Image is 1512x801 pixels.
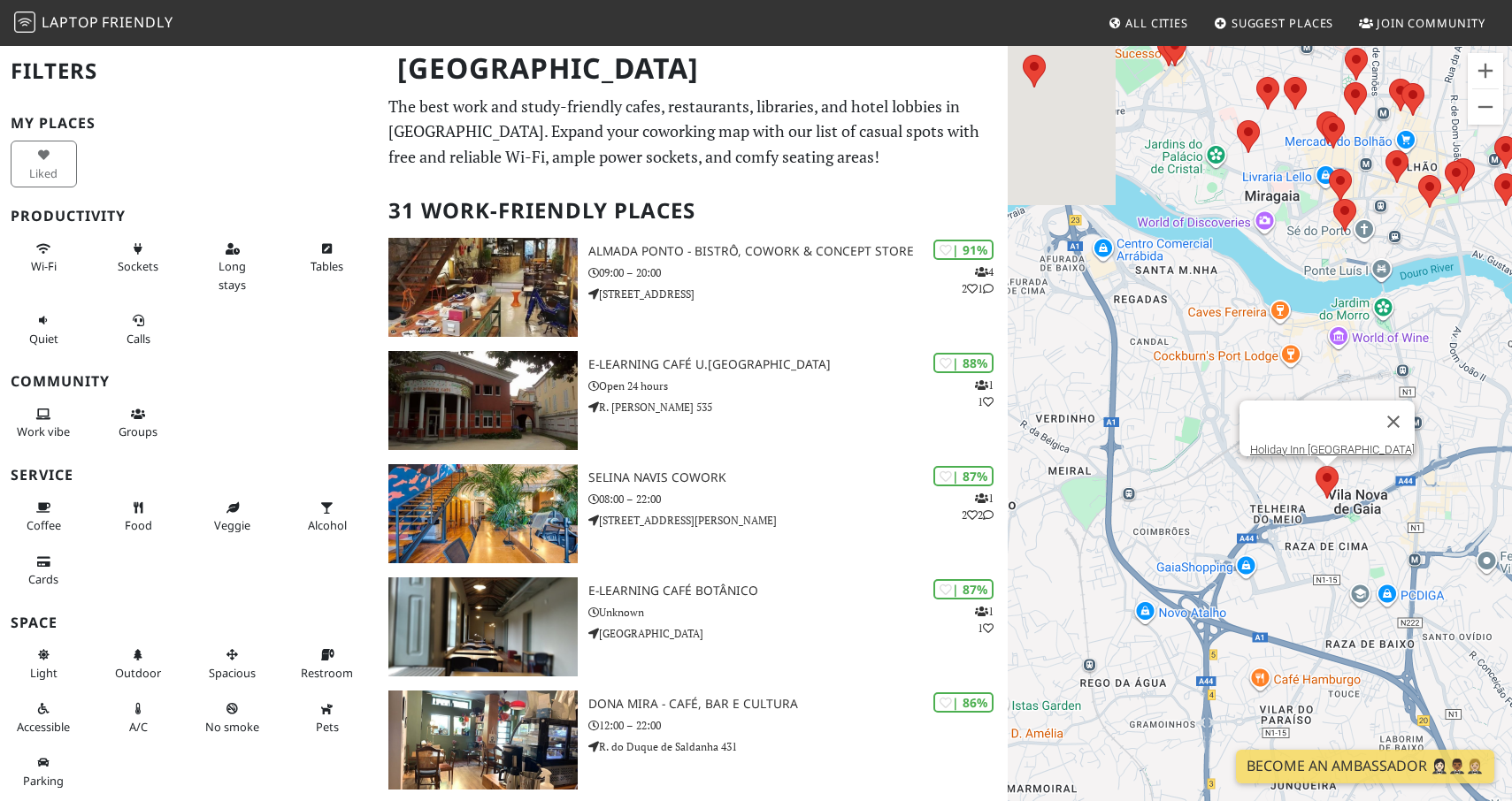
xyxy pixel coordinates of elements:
span: Spacious [209,665,256,681]
h3: Almada Ponto - Bistrô, Cowork & Concept Store [588,244,1009,259]
button: Outdoor [105,640,172,687]
button: Work vibe [11,400,77,446]
button: Food [105,493,172,540]
div: | 87% [933,466,994,486]
img: E-learning Café Botânico [388,577,577,676]
a: Selina Navis CoWork | 87% 122 Selina Navis CoWork 08:00 – 22:00 [STREET_ADDRESS][PERSON_NAME] [378,464,1008,563]
p: 1 2 2 [962,490,994,523]
span: Group tables [119,423,157,439]
span: Stable Wi-Fi [31,258,57,274]
button: Sockets [105,234,172,281]
p: [GEOGRAPHIC_DATA] [588,625,1009,642]
span: Restroom [301,665,353,681]
img: Dona Mira - Café, Bar e Cultura [388,690,577,790]
button: Parking [11,748,77,795]
h2: Filters [11,44,367,98]
div: | 86% [933,692,994,713]
a: All Cities [1101,7,1195,39]
span: Join Community [1377,15,1485,31]
img: Almada Ponto - Bistrô, Cowork & Concept Store [388,238,577,337]
span: Parking [23,773,64,789]
button: Groups [105,400,172,446]
span: Long stays [219,258,246,292]
h3: Service [11,467,367,484]
img: e-learning Café U.Porto [388,351,577,450]
span: Food [125,517,152,533]
button: Alcohol [294,493,360,540]
div: | 88% [933,353,994,373]
p: The best work and study-friendly cafes, restaurants, libraries, and hotel lobbies in [GEOGRAPHIC_... [388,94,997,170]
a: E-learning Café Botânico | 87% 11 E-learning Café Botânico Unknown [GEOGRAPHIC_DATA] [378,577,1008,676]
p: 1 1 [975,377,994,410]
p: [STREET_ADDRESS][PERSON_NAME] [588,512,1009,529]
h3: My Places [11,115,367,132]
button: Restroom [294,640,360,687]
p: R. [PERSON_NAME] 535 [588,399,1009,416]
p: [STREET_ADDRESS] [588,286,1009,302]
span: Coffee [27,517,61,533]
button: Calls [105,306,172,353]
span: Natural light [30,665,58,681]
button: Accessible [11,694,77,741]
h3: e-learning Café U.[GEOGRAPHIC_DATA] [588,357,1009,372]
span: Suggest Places [1232,15,1334,31]
span: Quiet [29,331,58,347]
h3: Productivity [11,208,367,225]
button: Cards [11,547,77,594]
a: LaptopFriendly LaptopFriendly [14,8,173,39]
h1: [GEOGRAPHIC_DATA] [383,44,1004,93]
button: Zoom in [1468,53,1503,88]
span: Smoke free [205,719,259,735]
h3: Selina Navis CoWork [588,470,1009,485]
button: Close [1372,400,1415,443]
span: People working [17,423,70,439]
h3: E-learning Café Botânico [588,584,1009,599]
p: R. do Duque de Saldanha 431 [588,738,1009,755]
span: Alcohol [308,517,347,533]
a: Join Community [1352,7,1493,39]
button: Zoom out [1468,89,1503,125]
p: Unknown [588,604,1009,621]
span: Power sockets [118,258,158,274]
h2: 31 Work-Friendly Places [388,184,997,238]
span: Veggie [214,517,250,533]
span: Pet friendly [316,719,339,735]
button: Veggie [200,493,266,540]
a: Suggest Places [1207,7,1341,39]
a: Holiday Inn [GEOGRAPHIC_DATA] [1250,443,1415,456]
span: Work-friendly tables [311,258,343,274]
span: Air conditioned [129,719,148,735]
h3: Community [11,373,367,390]
a: Dona Mira - Café, Bar e Cultura | 86% Dona Mira - Café, Bar e Cultura 12:00 – 22:00 R. do Duque d... [378,690,1008,790]
h3: Dona Mira - Café, Bar e Cultura [588,697,1009,712]
p: 1 1 [975,603,994,637]
span: Accessible [17,719,70,735]
a: Almada Ponto - Bistrô, Cowork & Concept Store | 91% 421 Almada Ponto - Bistrô, Cowork & Concept S... [378,238,1008,337]
p: 4 2 1 [962,263,994,297]
span: Video/audio calls [127,331,150,347]
button: Spacious [200,640,266,687]
div: | 91% [933,240,994,260]
p: 08:00 – 22:00 [588,491,1009,507]
button: A/C [105,694,172,741]
button: Coffee [11,493,77,540]
h3: Space [11,614,367,631]
p: Open 24 hours [588,378,1009,394]
button: Pets [294,694,360,741]
img: Selina Navis CoWork [388,464,577,563]
button: Light [11,640,77,687]
p: 12:00 – 22:00 [588,717,1009,734]
img: LaptopFriendly [14,11,35,33]
button: Wi-Fi [11,234,77,281]
span: Laptop [42,12,99,32]
button: Tables [294,234,360,281]
button: Quiet [11,306,77,353]
button: Long stays [200,234,266,299]
span: Friendly [102,12,173,32]
p: 09:00 – 20:00 [588,264,1009,281]
a: e-learning Café U.Porto | 88% 11 e-learning Café U.[GEOGRAPHIC_DATA] Open 24 hours R. [PERSON_NAM... [378,351,1008,450]
div: | 87% [933,579,994,599]
span: All Cities [1125,15,1188,31]
span: Outdoor area [115,665,161,681]
button: No smoke [200,694,266,741]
